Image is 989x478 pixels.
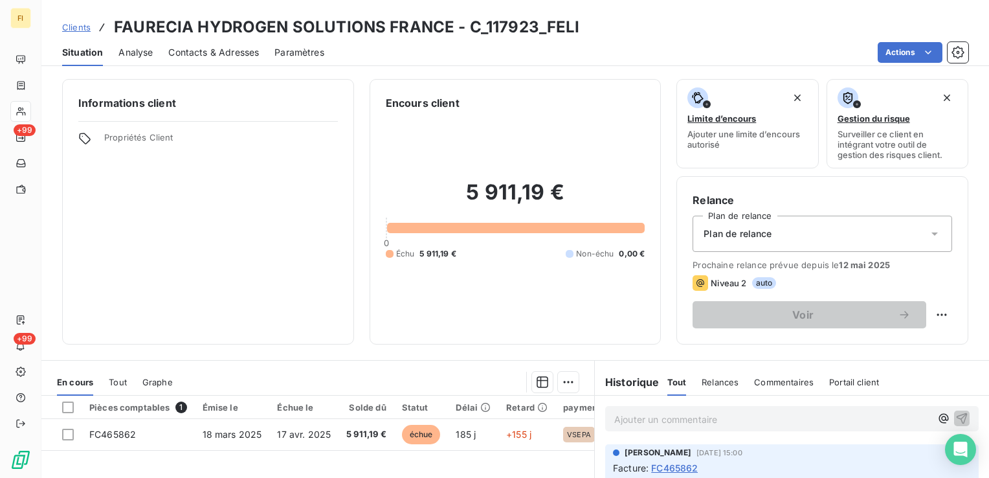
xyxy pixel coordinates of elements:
[563,402,644,413] div: paymentTypeCode
[10,8,31,28] div: FI
[878,42,942,63] button: Actions
[693,192,952,208] h6: Relance
[595,374,660,390] h6: Historique
[696,449,742,457] span: [DATE] 15:00
[78,95,338,111] h6: Informations client
[456,429,476,440] span: 185 j
[89,402,187,413] div: Pièces comptables
[576,248,614,260] span: Non-échu
[14,124,36,136] span: +99
[10,450,31,470] img: Logo LeanPay
[114,16,580,39] h3: FAURECIA HYDROGEN SOLUTIONS FRANCE - C_117923_FELI
[827,79,968,168] button: Gestion du risqueSurveiller ce client en intégrant votre outil de gestion des risques client.
[168,46,259,59] span: Contacts & Adresses
[619,248,645,260] span: 0,00 €
[142,377,173,387] span: Graphe
[118,46,153,59] span: Analyse
[104,132,338,150] span: Propriétés Client
[57,377,93,387] span: En cours
[687,129,807,150] span: Ajouter une limite d’encours autorisé
[175,402,187,413] span: 1
[651,461,698,475] span: FC465862
[203,429,262,440] span: 18 mars 2025
[702,377,739,387] span: Relances
[506,429,531,440] span: +155 j
[676,79,818,168] button: Limite d’encoursAjouter une limite d’encours autorisé
[62,22,91,32] span: Clients
[62,21,91,34] a: Clients
[386,179,645,218] h2: 5 911,19 €
[62,46,103,59] span: Situation
[402,425,441,444] span: échue
[613,461,649,475] span: Facture :
[277,429,331,440] span: 17 avr. 2025
[14,333,36,345] span: +99
[89,429,136,440] span: FC465862
[456,402,491,413] div: Délai
[754,377,814,387] span: Commentaires
[396,248,415,260] span: Échu
[346,428,386,441] span: 5 911,19 €
[625,447,691,459] span: [PERSON_NAME]
[687,113,756,124] span: Limite d’encours
[274,46,324,59] span: Paramètres
[346,402,386,413] div: Solde dû
[277,402,331,413] div: Échue le
[402,402,441,413] div: Statut
[708,310,898,320] span: Voir
[945,434,976,465] div: Open Intercom Messenger
[203,402,262,413] div: Émise le
[386,95,460,111] h6: Encours client
[838,129,957,160] span: Surveiller ce client en intégrant votre outil de gestion des risques client.
[693,260,952,270] span: Prochaine relance prévue depuis le
[109,377,127,387] span: Tout
[667,377,687,387] span: Tout
[839,260,890,270] span: 12 mai 2025
[704,227,772,240] span: Plan de relance
[419,248,456,260] span: 5 911,19 €
[567,431,591,438] span: VSEPA
[384,238,389,248] span: 0
[752,277,777,289] span: auto
[711,278,746,288] span: Niveau 2
[838,113,910,124] span: Gestion du risque
[693,301,926,328] button: Voir
[506,402,548,413] div: Retard
[829,377,879,387] span: Portail client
